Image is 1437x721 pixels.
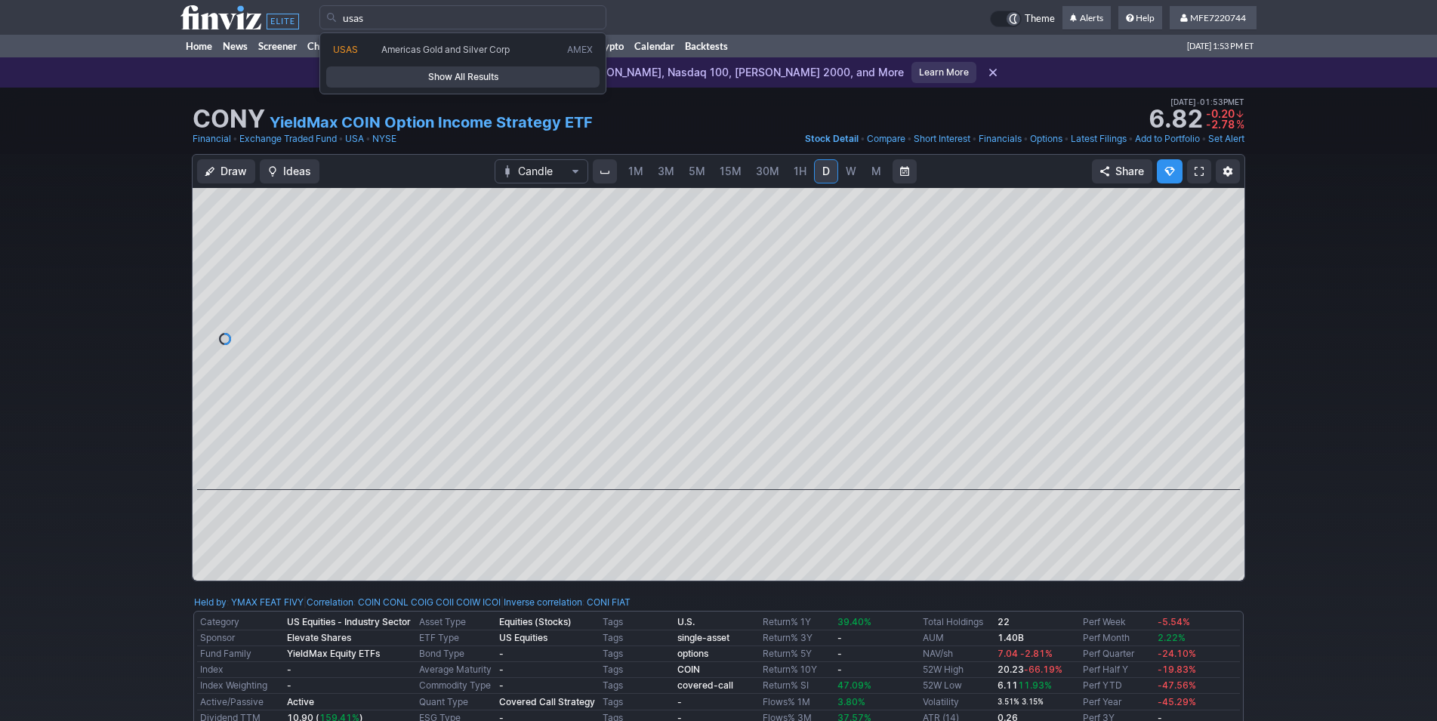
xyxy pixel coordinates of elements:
a: Alerts [1062,6,1111,30]
b: - [499,664,504,675]
td: Quant Type [416,694,496,710]
input: Search [319,5,606,29]
span: -47.56% [1158,679,1196,691]
b: US Equities [499,632,547,643]
a: Learn More [911,62,976,83]
b: US Equities - Industry Sector [287,616,411,627]
a: Show All Results [326,66,600,88]
a: Backtests [680,35,733,57]
a: Add to Portfolio [1135,131,1200,146]
a: USA [345,131,364,146]
button: Chart Settings [1216,159,1240,183]
p: Evolving the Heatmap: [PERSON_NAME], Nasdaq 100, [PERSON_NAME] 2000, and More [436,65,904,80]
a: Financials [979,131,1022,146]
a: NYSE [372,131,396,146]
a: COIN [677,664,700,675]
a: Exchange Traded Fund [239,131,337,146]
span: M [871,165,881,177]
span: 5M [689,165,705,177]
a: News [217,35,253,57]
a: Stock Detail [805,131,859,146]
a: MFE7220744 [1170,6,1257,30]
span: 3M [658,165,674,177]
a: Fullscreen [1187,159,1211,183]
b: covered-call [677,679,733,691]
span: USAS [333,44,358,55]
td: Return% 5Y [760,646,834,662]
span: -24.10% [1158,648,1196,659]
a: Short Interest [914,131,970,146]
td: Perf Half Y [1080,662,1155,678]
span: • [1196,95,1200,109]
td: Perf Week [1080,615,1155,630]
a: Charts [302,35,342,57]
b: - [837,664,842,675]
a: U.S. [677,616,695,627]
span: 1M [628,165,643,177]
span: Theme [1025,11,1055,27]
b: 22 [998,616,1010,627]
span: -2.81% [1020,648,1053,659]
button: Range [893,159,917,183]
span: Candle [518,164,565,179]
span: 11.93% [1018,679,1052,691]
a: D [814,159,838,183]
td: Tags [600,662,674,678]
span: Show All Results [333,69,593,85]
a: COIN [358,595,381,610]
td: Return% 3Y [760,630,834,646]
span: Share [1115,164,1144,179]
td: Bond Type [416,646,496,662]
td: NAV/sh [920,646,994,662]
td: Tags [600,694,674,710]
button: Explore new features [1157,159,1183,183]
a: options [677,648,708,659]
td: Return% SI [760,678,834,694]
span: • [338,131,344,146]
span: 47.09% [837,679,871,691]
td: Flows% 1M [760,694,834,710]
a: FEAT [260,595,282,610]
span: • [365,131,371,146]
span: • [907,131,912,146]
td: Return% 1Y [760,615,834,630]
div: | : [501,595,631,610]
a: 3M [651,159,681,183]
a: Compare [867,131,905,146]
span: • [1201,131,1207,146]
td: ETF Type [416,630,496,646]
span: • [233,131,238,146]
a: FIAT [612,595,631,610]
b: 20.23 [998,664,1062,675]
a: YieldMax COIN Option Income Strategy ETF [270,112,593,133]
td: Active/Passive [197,694,284,710]
b: Elevate Shares [287,632,351,643]
b: - [837,648,842,659]
span: Latest Filings [1071,133,1127,144]
a: M [864,159,888,183]
span: MFE7220744 [1190,12,1246,23]
span: [DATE] 01:53PM ET [1170,95,1244,109]
a: 30M [749,159,786,183]
a: Latest Filings [1071,131,1127,146]
button: Ideas [260,159,319,183]
span: 15M [720,165,742,177]
span: • [1064,131,1069,146]
td: Commodity Type [416,678,496,694]
span: -45.29% [1158,696,1196,707]
b: - [499,648,504,659]
a: single-asset [677,632,729,643]
td: Tags [600,646,674,662]
td: Total Holdings [920,615,994,630]
button: Share [1092,159,1152,183]
td: Average Maturity [416,662,496,678]
span: • [1023,131,1028,146]
td: AUM [920,630,994,646]
button: Draw [197,159,255,183]
small: 3.51% 3.15% [998,698,1044,706]
span: 3.80% [837,696,865,707]
h1: CONY [193,107,265,131]
b: Active [287,696,314,707]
